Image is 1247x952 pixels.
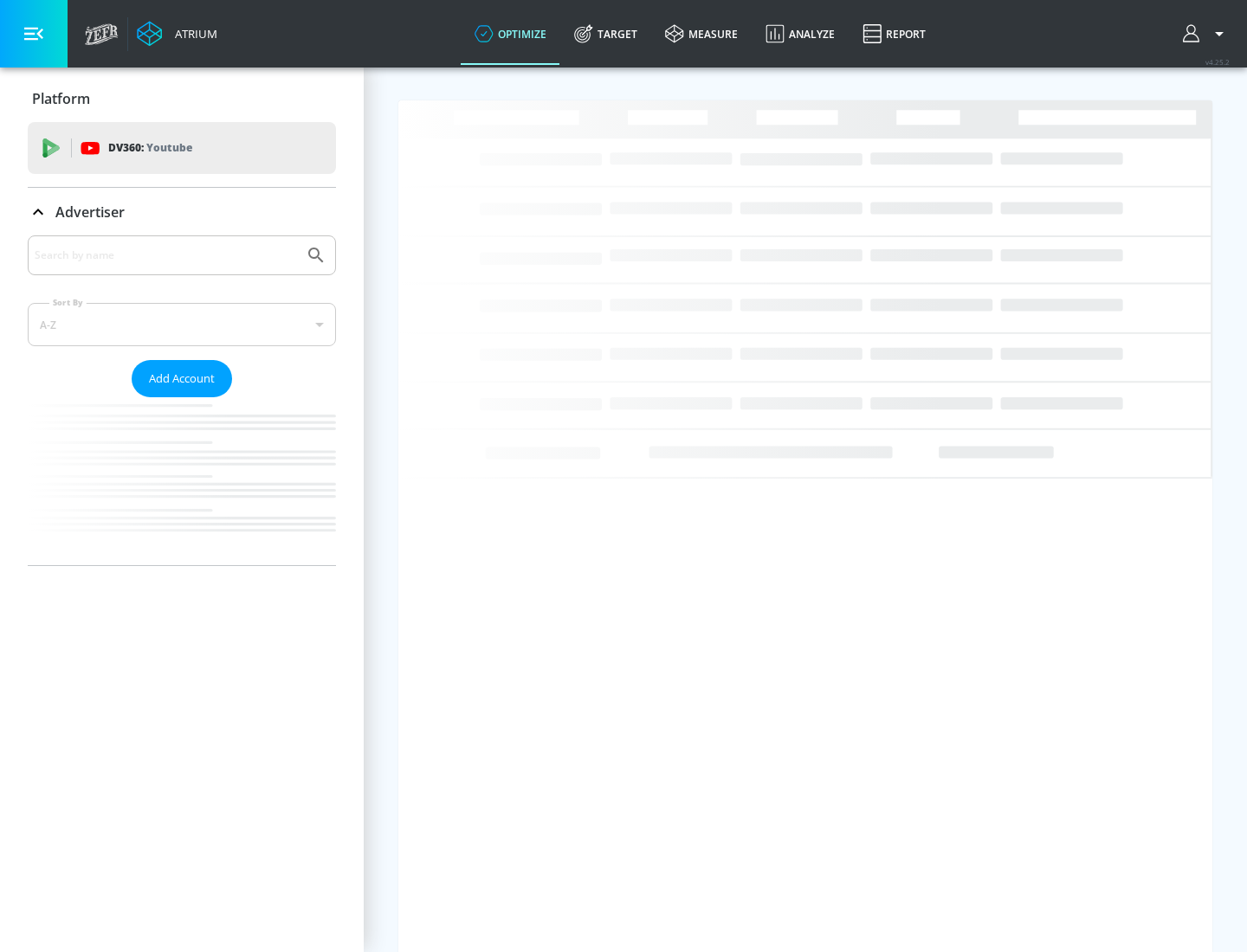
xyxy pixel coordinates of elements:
[137,21,217,47] a: Atrium
[108,138,192,158] p: DV360:
[149,369,215,389] span: Add Account
[1205,57,1230,67] span: v 4.25.2
[28,74,336,123] div: Platform
[752,3,849,65] a: Analyze
[651,3,752,65] a: measure
[560,3,651,65] a: Target
[28,397,336,565] nav: list of Advertiser
[461,3,560,65] a: optimize
[28,303,336,346] div: A-Z
[35,244,297,267] input: Search by name
[168,26,217,42] div: Atrium
[55,203,125,222] p: Advertiser
[28,235,336,565] div: Advertiser
[32,89,90,108] p: Platform
[49,297,87,308] label: Sort By
[146,138,192,157] p: Youtube
[132,360,232,397] button: Add Account
[28,188,336,236] div: Advertiser
[28,122,336,174] div: DV360: Youtube
[849,3,940,65] a: Report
